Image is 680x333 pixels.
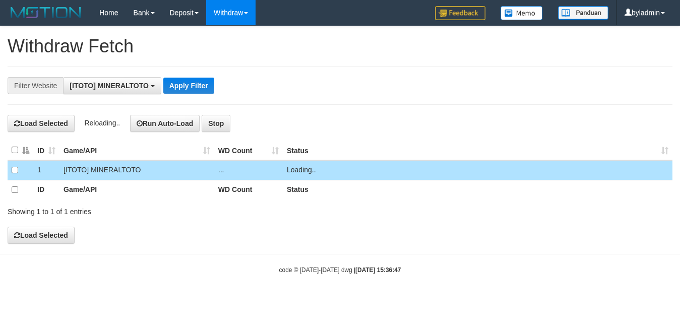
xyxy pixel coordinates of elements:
[283,141,672,160] th: Status: activate to sort column ascending
[501,6,543,20] img: Button%20Memo.svg
[8,227,75,244] button: Load Selected
[283,180,672,199] th: Status
[63,77,161,94] button: [ITOTO] MINERALTOTO
[84,119,120,127] span: Reloading..
[287,166,316,174] span: Loading..
[435,6,485,20] img: Feedback.jpg
[163,78,214,94] button: Apply Filter
[59,160,214,180] td: [ITOTO] MINERALTOTO
[8,77,63,94] div: Filter Website
[218,166,224,174] span: ...
[558,6,608,20] img: panduan.png
[59,180,214,199] th: Game/API
[33,141,59,160] th: ID: activate to sort column ascending
[8,36,672,56] h1: Withdraw Fetch
[130,115,200,132] button: Run Auto-Load
[33,160,59,180] td: 1
[33,180,59,199] th: ID
[59,141,214,160] th: Game/API: activate to sort column ascending
[214,180,283,199] th: WD Count
[8,203,276,217] div: Showing 1 to 1 of 1 entries
[202,115,230,132] button: Stop
[279,267,401,274] small: code © [DATE]-[DATE] dwg |
[214,141,283,160] th: WD Count: activate to sort column ascending
[70,82,149,90] span: [ITOTO] MINERALTOTO
[8,115,75,132] button: Load Selected
[355,267,401,274] strong: [DATE] 15:36:47
[8,5,84,20] img: MOTION_logo.png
